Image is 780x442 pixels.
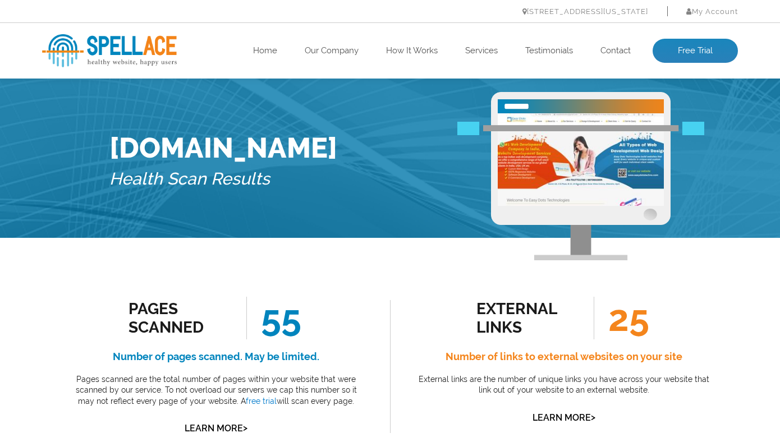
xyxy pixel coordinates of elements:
[246,397,277,406] a: free trial
[491,92,671,260] img: Free Webiste Analysis
[415,374,713,396] p: External links are the number of unique links you have across your website that link out of your ...
[246,297,301,339] span: 55
[185,423,247,434] a: Learn More>
[476,300,578,337] div: external links
[594,297,649,339] span: 25
[591,409,595,425] span: >
[498,113,664,206] img: Free Website Analysis
[109,131,337,164] h1: [DOMAIN_NAME]
[129,300,230,337] div: Pages Scanned
[415,348,713,366] h4: Number of links to external websites on your site
[109,164,337,194] h5: Health Scan Results
[67,374,365,407] p: Pages scanned are the total number of pages within your website that were scanned by our service....
[67,348,365,366] h4: Number of pages scanned. May be limited.
[243,420,247,436] span: >
[533,412,595,423] a: Learn More>
[457,123,704,137] img: Free Webiste Analysis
